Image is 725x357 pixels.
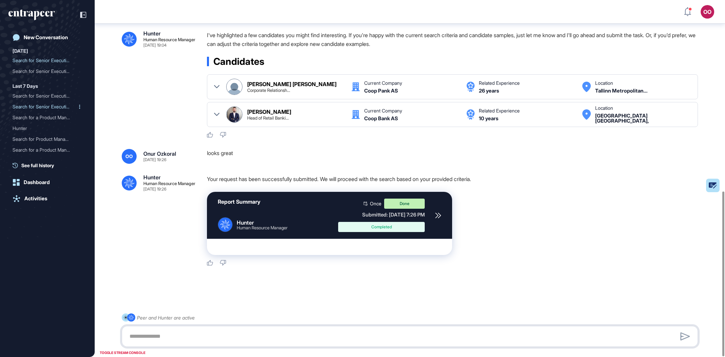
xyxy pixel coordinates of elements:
[125,154,133,159] span: OO
[207,175,703,183] p: Your request has been successfully submitted. We will proceed with the search based on your provi...
[8,176,86,189] a: Dashboard
[13,55,82,66] div: Search for Senior Executives and Directors at Coop Pank AS in Digital Banking and IT
[143,43,166,47] div: [DATE] 19:04
[13,101,82,112] div: Search for Senior Executives in Digital Banking and Payments for Kuveyt Türk Delegation in Europe
[364,88,398,93] div: Coop Pank AS
[227,79,242,95] img: Ligia Tenina
[13,66,82,77] div: Search for Senior Executives in Digital Banking at Coop Bank, Luminor, Lunar, Tuum, and Doconomy
[13,112,82,123] div: Search for a Product Manager with AI Agent Development Experience in MENA
[13,112,77,123] div: Search for a Product Mana...
[21,162,54,169] span: See full history
[13,134,77,145] div: Search for Product Manage...
[384,199,425,209] div: Done
[13,55,77,66] div: Search for Senior Executi...
[213,57,264,66] span: Candidates
[13,123,77,134] div: Hunter
[237,220,287,226] div: Hunter
[13,162,86,169] a: See full history
[207,149,703,164] div: looks great
[364,116,398,121] div: Coop Bank AS
[143,37,195,42] div: Human Resource Manager
[338,211,425,218] div: Submitted: [DATE] 7:26 PM
[24,196,47,202] div: Activities
[595,113,691,123] div: Estonia Estonia,
[479,81,520,85] div: Related Experience
[247,81,336,87] div: [PERSON_NAME] [PERSON_NAME]
[247,88,290,93] div: Corporate Relationship Manager at Coop Pank AS
[24,34,68,41] div: New Conversation
[247,116,289,120] div: Head of Retail Banking @ Coop Pank AS | Retail Banking
[13,145,77,155] div: Search for a Product Mana...
[370,201,381,206] span: Once
[13,155,77,166] div: Search for Product Manage...
[364,81,402,85] div: Current Company
[24,179,50,185] div: Dashboard
[13,66,77,77] div: Search for Senior Executi...
[13,123,82,134] div: Hunter
[143,181,195,186] div: Human Resource Manager
[143,151,176,156] div: Onur Ozkoral
[701,5,714,19] button: OO
[13,101,77,112] div: Search for Senior Executi...
[343,225,420,229] div: Completed
[13,82,38,90] div: Last 7 Days
[143,31,161,36] div: Hunter
[595,88,648,93] div: Tallinn Metropolitan Area Estonia Estonia,
[247,109,291,114] div: [PERSON_NAME]
[207,31,703,48] p: I've highlighted a few candidates you might find interesting. If you're happy with the current se...
[13,91,77,101] div: Search for Senior Executi...
[218,199,260,205] div: Report Summary
[143,187,166,191] div: [DATE] 19:26
[227,107,242,122] img: Karel Parve
[595,81,613,85] div: Location
[13,155,82,166] div: Search for Product Manager with 5-8 Years of AI Agent Development Experience in MENA
[8,192,86,205] a: Activities
[13,145,82,155] div: Search for a Product Manager with 5-8 years of AI Agent Development Experience in MENA
[595,106,613,110] div: Location
[479,88,499,93] div: 26 years
[364,108,402,113] div: Current Company
[8,9,55,20] div: entrapeer-logo
[13,134,82,145] div: Search for Product Manager with AI Agent Development Experience in MENA
[479,116,498,121] div: 10 years
[237,226,287,230] div: Human Resource Manager
[137,313,195,322] div: Peer and Hunter are active
[8,31,86,44] a: New Conversation
[13,47,28,55] div: [DATE]
[143,158,166,162] div: [DATE] 19:26
[13,91,82,101] div: Search for Senior Executives in Digital Banking and Fintech in Estonia and Sweden
[143,175,161,180] div: Hunter
[479,108,520,113] div: Related Experience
